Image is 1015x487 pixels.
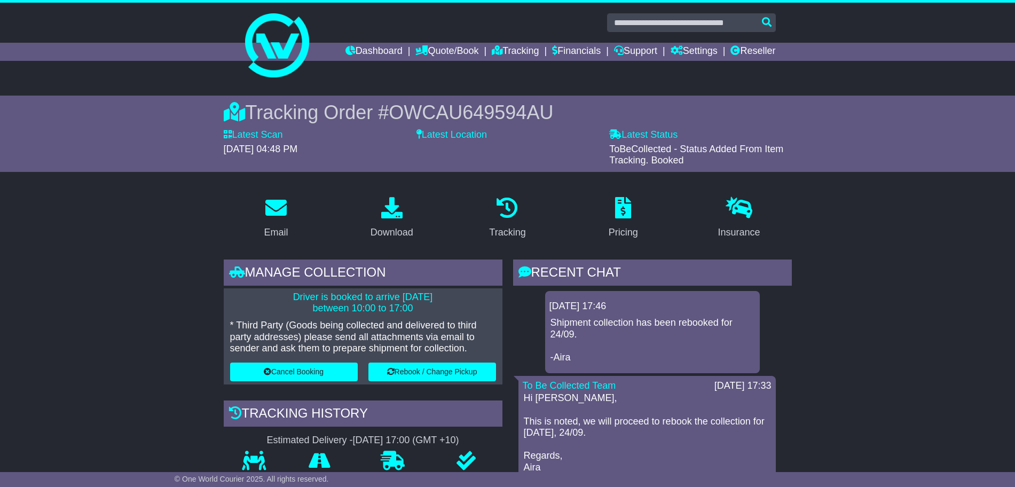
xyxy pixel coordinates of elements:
div: Tracking Order # [224,101,792,124]
a: Reseller [730,43,775,61]
button: Cancel Booking [230,363,358,381]
span: © One World Courier 2025. All rights reserved. [175,475,329,483]
a: Settings [671,43,718,61]
label: Latest Scan [224,129,283,141]
a: Pricing [602,193,645,243]
label: Latest Location [416,129,487,141]
div: RECENT CHAT [513,260,792,288]
div: Download [371,225,413,240]
div: Tracking [489,225,525,240]
div: Insurance [718,225,760,240]
p: Shipment collection has been rebooked for 24/09. -Aira [550,317,754,363]
button: Rebook / Change Pickup [368,363,496,381]
a: Tracking [482,193,532,243]
div: [DATE] 17:33 [714,380,772,392]
div: Estimated Delivery - [224,435,502,446]
label: Latest Status [609,129,678,141]
a: Financials [552,43,601,61]
a: Support [614,43,657,61]
div: Pricing [609,225,638,240]
div: [DATE] 17:46 [549,301,756,312]
div: [DATE] 17:00 (GMT +10) [353,435,459,446]
div: Tracking history [224,400,502,429]
a: Dashboard [345,43,403,61]
a: Download [364,193,420,243]
a: Tracking [492,43,539,61]
p: Driver is booked to arrive [DATE] between 10:00 to 17:00 [230,292,496,315]
a: Email [257,193,295,243]
span: [DATE] 04:48 PM [224,144,298,154]
span: OWCAU649594AU [389,101,553,123]
a: To Be Collected Team [523,380,616,391]
a: Insurance [711,193,767,243]
div: Manage collection [224,260,502,288]
span: ToBeCollected - Status Added From Item Tracking. Booked [609,144,783,166]
a: Quote/Book [415,43,478,61]
p: * Third Party (Goods being collected and delivered to third party addresses) please send all atta... [230,320,496,355]
p: Hi [PERSON_NAME], This is noted, we will proceed to rebook the collection for [DATE], 24/09. Rega... [524,392,770,473]
div: Email [264,225,288,240]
